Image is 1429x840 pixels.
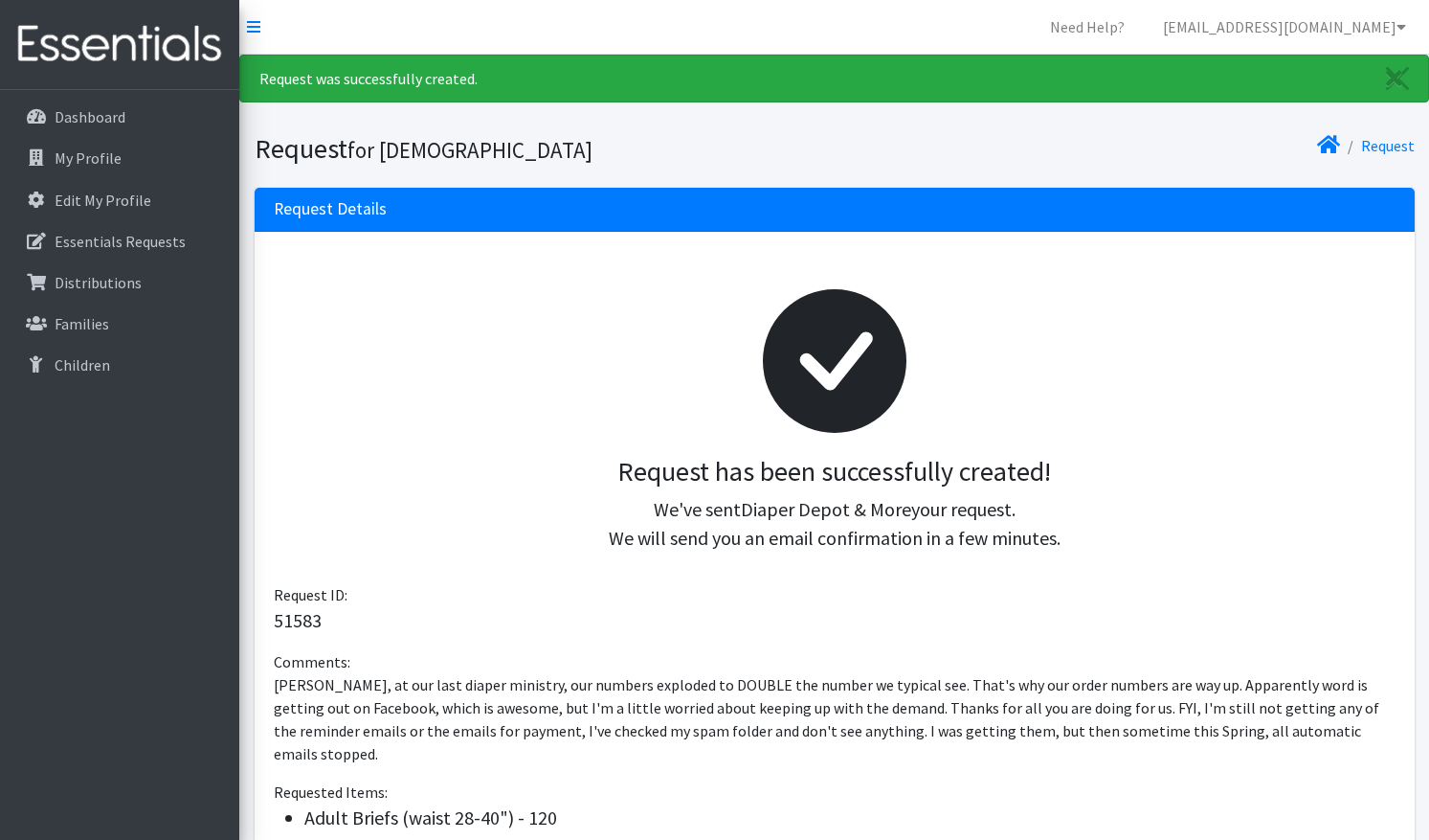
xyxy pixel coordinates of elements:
h1: Request [255,132,828,166]
p: We've sent your request. We will send you an email confirmation in a few minutes. [289,495,1380,553]
p: My Profile [55,148,122,168]
span: Request ID: [274,585,347,604]
a: Dashboard [8,98,232,136]
a: My Profile [8,139,232,177]
h3: Request has been successfully created! [289,456,1380,488]
p: [PERSON_NAME], at our last diaper ministry, our numbers exploded to DOUBLE the number we typical ... [274,673,1396,765]
a: Request [1361,136,1415,155]
p: Edit My Profile [55,191,151,210]
div: Request was successfully created. [239,55,1429,102]
a: [EMAIL_ADDRESS][DOMAIN_NAME] [1148,8,1421,46]
p: Dashboard [55,107,125,126]
p: Essentials Requests [55,232,186,251]
p: Distributions [55,273,142,292]
a: Need Help? [1035,8,1140,46]
li: Adult Briefs (waist 28-40") - 120 [304,804,1396,832]
a: Children [8,346,232,384]
p: Families [55,314,109,333]
a: Families [8,305,232,343]
a: Edit My Profile [8,181,232,219]
a: Distributions [8,263,232,302]
p: Children [55,355,110,375]
a: Close [1367,56,1428,102]
h3: Request Details [274,199,387,219]
a: Essentials Requests [8,222,232,261]
img: HumanEssentials [8,12,232,77]
span: Diaper Depot & More [741,497,911,521]
span: Requested Items: [274,783,388,802]
p: 51583 [274,606,1396,635]
small: for [DEMOGRAPHIC_DATA] [347,136,592,164]
span: Comments: [274,652,350,671]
